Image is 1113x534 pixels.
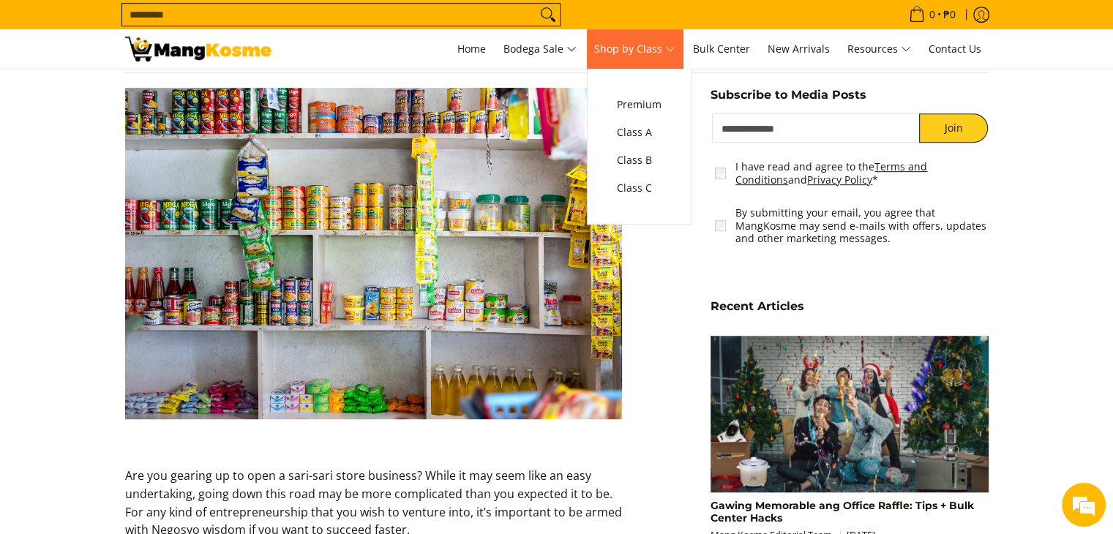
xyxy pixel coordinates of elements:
span: Resources [847,40,911,59]
a: Terms and Conditions [735,159,927,187]
h5: Subscribe to Media Posts [711,88,989,102]
a: New Arrivals [760,29,837,69]
span: ₱0 [941,10,958,20]
a: Gawing Memorable ang Office Raffle: Tips + Bulk Center Hacks [711,499,974,525]
span: Contact Us [929,42,981,56]
img: Negosyo Starter Pack: Sari-sari Store Guide l Mang Kosme Blog [125,37,271,61]
span: Class A [617,124,662,142]
a: Home [450,29,493,69]
div: Chat with us now [76,82,246,101]
span: Class B [617,151,662,170]
span: New Arrivals [768,42,830,56]
div: Minimize live chat window [240,7,275,42]
textarea: Type your message and hit 'Enter' [7,369,279,420]
span: Premium [617,96,662,114]
a: Bodega Sale [496,29,584,69]
span: Bodega Sale [503,40,577,59]
span: Bulk Center [693,42,750,56]
span: We're online! [85,169,202,317]
h5: Recent Articles [711,299,989,314]
nav: Main Menu [286,29,989,69]
a: Class A [610,119,669,146]
label: By submitting your email, you agree that MangKosme may send e-mails with offers, updates and othe... [735,206,992,245]
button: Search [536,4,560,26]
a: Class B [610,146,669,174]
a: Resources [840,29,918,69]
button: Join [919,113,989,143]
span: Home [457,42,486,56]
a: Contact Us [921,29,989,69]
a: Class C [610,174,669,202]
a: Bulk Center [686,29,757,69]
span: 0 [927,10,937,20]
img: office-raffle-solutions-with-mang-kosme-bulk-center-full-view-mang-kosme [711,336,989,492]
a: Premium [610,91,669,119]
span: Shop by Class [594,40,675,59]
label: I have read and agree to the and * [735,160,992,186]
span: • [904,7,960,23]
span: Class C [617,179,662,198]
a: Shop by Class [587,29,683,69]
a: Privacy Policy [807,173,872,187]
img: sari-sari-store-typical-contents-mang-kosme-blog-number-1-january-2024 [125,88,623,419]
